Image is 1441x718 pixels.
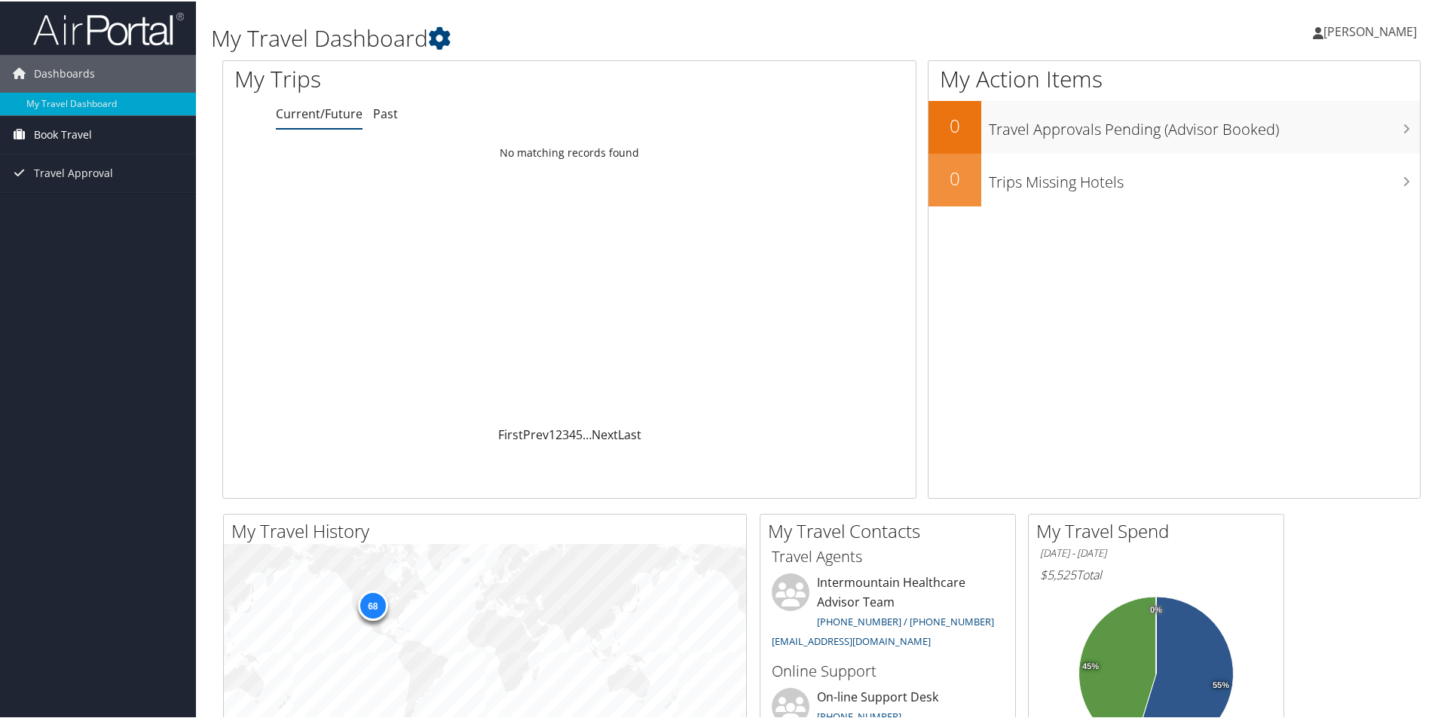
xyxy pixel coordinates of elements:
span: … [583,425,592,441]
h6: Total [1040,565,1272,582]
a: Prev [523,425,549,441]
h3: Online Support [772,659,1004,680]
h3: Travel Agents [772,545,1004,566]
a: [EMAIL_ADDRESS][DOMAIN_NAME] [772,633,931,646]
h1: My Action Items [929,62,1420,93]
a: First [498,425,523,441]
h2: 0 [929,164,981,190]
a: 4 [569,425,576,441]
span: Travel Approval [34,153,113,191]
h2: My Travel Contacts [768,517,1015,542]
td: No matching records found [223,138,916,165]
a: [PHONE_NUMBER] / [PHONE_NUMBER] [817,613,994,627]
a: 0Trips Missing Hotels [929,152,1420,205]
a: Last [618,425,641,441]
img: airportal-logo.png [33,10,184,45]
h3: Trips Missing Hotels [989,163,1420,191]
a: 3 [562,425,569,441]
a: Next [592,425,618,441]
a: 5 [576,425,583,441]
a: [PERSON_NAME] [1313,8,1432,53]
h2: My Travel Spend [1036,517,1283,542]
span: Book Travel [34,115,92,152]
span: $5,525 [1040,565,1076,582]
h6: [DATE] - [DATE] [1040,545,1272,559]
li: Intermountain Healthcare Advisor Team [764,572,1011,652]
tspan: 45% [1082,661,1099,670]
h1: My Travel Dashboard [211,21,1025,53]
div: 68 [357,589,387,619]
h1: My Trips [234,62,616,93]
a: 2 [555,425,562,441]
span: Dashboards [34,53,95,91]
a: 1 [549,425,555,441]
h3: Travel Approvals Pending (Advisor Booked) [989,110,1420,139]
h2: 0 [929,112,981,137]
a: 0Travel Approvals Pending (Advisor Booked) [929,99,1420,152]
a: Past [373,104,398,121]
h2: My Travel History [231,517,746,542]
a: Current/Future [276,104,363,121]
tspan: 55% [1213,680,1229,689]
tspan: 0% [1150,604,1162,613]
span: [PERSON_NAME] [1323,22,1417,38]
